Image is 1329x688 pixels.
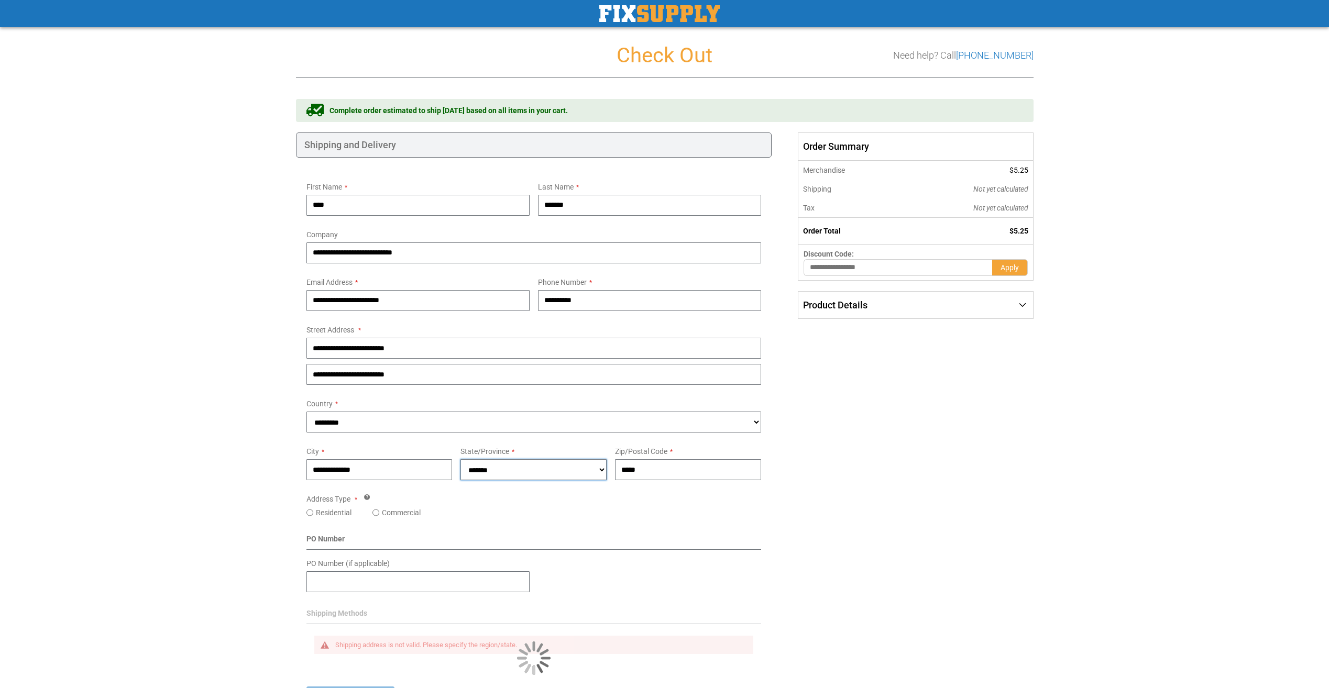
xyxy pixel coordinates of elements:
[306,559,390,568] span: PO Number (if applicable)
[460,447,509,456] span: State/Province
[599,5,720,22] img: Fix Industrial Supply
[316,507,352,518] label: Residential
[517,641,551,675] img: Loading...
[382,507,421,518] label: Commercial
[306,534,762,550] div: PO Number
[296,44,1034,67] h1: Check Out
[306,400,333,408] span: Country
[306,183,342,191] span: First Name
[329,105,568,116] span: Complete order estimated to ship [DATE] based on all items in your cart.
[798,198,903,218] th: Tax
[306,495,350,503] span: Address Type
[538,278,587,286] span: Phone Number
[973,185,1028,193] span: Not yet calculated
[803,185,831,193] span: Shipping
[893,50,1034,61] h3: Need help? Call
[973,204,1028,212] span: Not yet calculated
[1001,263,1019,272] span: Apply
[804,250,854,258] span: Discount Code:
[803,299,867,310] span: Product Details
[798,132,1033,161] span: Order Summary
[306,326,354,334] span: Street Address
[538,183,574,191] span: Last Name
[306,230,338,239] span: Company
[956,50,1034,61] a: [PHONE_NUMBER]
[306,278,353,286] span: Email Address
[306,447,319,456] span: City
[1009,166,1028,174] span: $5.25
[599,5,720,22] a: store logo
[798,161,903,180] th: Merchandise
[992,259,1028,276] button: Apply
[1009,227,1028,235] span: $5.25
[803,227,841,235] strong: Order Total
[296,132,772,158] div: Shipping and Delivery
[615,447,667,456] span: Zip/Postal Code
